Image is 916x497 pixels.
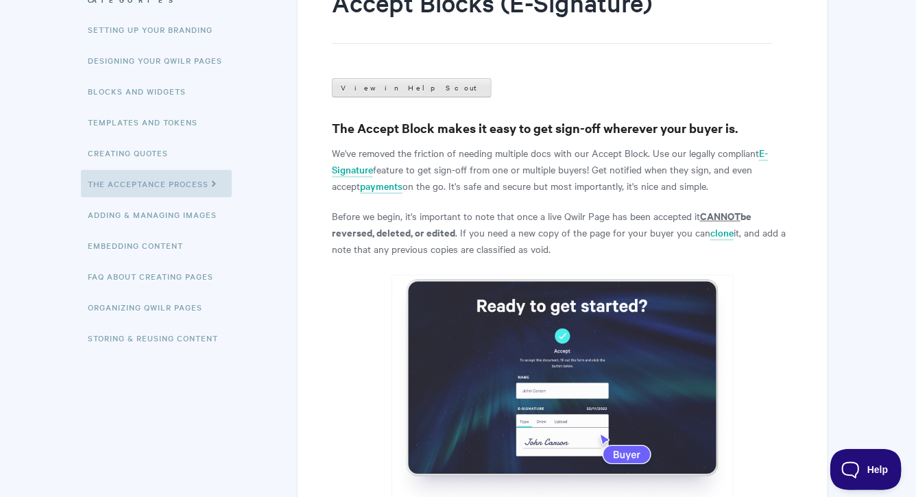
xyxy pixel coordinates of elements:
[88,139,178,167] a: Creating Quotes
[88,16,223,43] a: Setting up your Branding
[332,208,793,257] p: Before we begin, it's important to note that once a live Qwilr Page has been accepted it . If you...
[88,263,224,290] a: FAQ About Creating Pages
[88,47,232,74] a: Designing Your Qwilr Pages
[830,449,902,490] iframe: Toggle Customer Support
[88,293,213,321] a: Organizing Qwilr Pages
[88,77,196,105] a: Blocks and Widgets
[332,145,793,194] p: We've removed the friction of needing multiple docs with our Accept Block. Use our legally compli...
[332,146,768,178] a: E-Signature
[81,170,232,197] a: The Acceptance Process
[88,108,208,136] a: Templates and Tokens
[700,208,740,223] u: CANNOT
[88,232,193,259] a: Embedding Content
[710,226,734,241] a: clone
[360,179,402,194] a: payments
[88,201,227,228] a: Adding & Managing Images
[88,324,228,352] a: Storing & Reusing Content
[332,78,492,97] a: View in Help Scout
[332,119,793,138] h3: The Accept Block makes it easy to get sign-off wherever your buyer is.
